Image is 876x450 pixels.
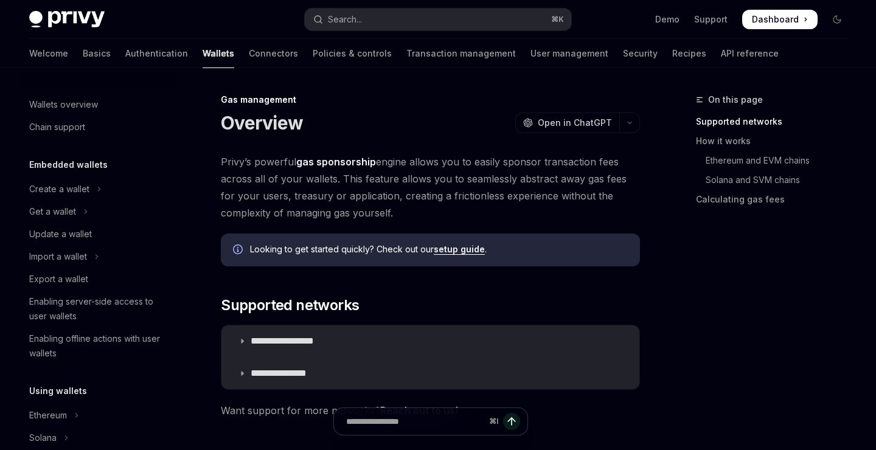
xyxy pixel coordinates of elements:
span: Want support for more networks? [221,402,640,419]
strong: gas sponsorship [296,156,376,168]
button: Toggle Solana section [19,427,175,449]
span: On this page [708,92,763,107]
div: Solana [29,431,57,445]
span: Privy’s powerful engine allows you to easily sponsor transaction fees across all of your wallets.... [221,153,640,221]
a: Support [694,13,728,26]
span: Open in ChatGPT [538,117,612,129]
a: Wallets [203,39,234,68]
a: Basics [83,39,111,68]
a: Solana and SVM chains [696,170,857,190]
a: Security [623,39,658,68]
span: Supported networks [221,296,359,315]
h5: Using wallets [29,384,87,398]
a: Enabling server-side access to user wallets [19,291,175,327]
button: Toggle Import a wallet section [19,246,175,268]
a: Transaction management [406,39,516,68]
div: Update a wallet [29,227,92,241]
a: Authentication [125,39,188,68]
a: Supported networks [696,112,857,131]
span: Looking to get started quickly? Check out our . [250,243,628,255]
a: Recipes [672,39,706,68]
svg: Info [233,244,245,257]
a: setup guide [434,244,485,255]
div: Ethereum [29,408,67,423]
button: Toggle Ethereum section [19,404,175,426]
button: Toggle Get a wallet section [19,201,175,223]
a: Reach out to us! [380,404,458,417]
div: Enabling server-side access to user wallets [29,294,168,324]
a: Demo [655,13,680,26]
div: Chain support [29,120,85,134]
div: Get a wallet [29,204,76,219]
a: Ethereum and EVM chains [696,151,857,170]
div: Gas management [221,94,640,106]
h5: Embedded wallets [29,157,108,172]
button: Open in ChatGPT [515,112,619,133]
a: Policies & controls [313,39,392,68]
a: Connectors [249,39,298,68]
a: API reference [721,39,779,68]
a: User management [530,39,608,68]
span: Dashboard [752,13,799,26]
div: Enabling offline actions with user wallets [29,331,168,361]
a: How it works [696,131,857,151]
a: Wallets overview [19,94,175,116]
input: Ask a question... [346,408,484,435]
h1: Overview [221,112,303,134]
img: dark logo [29,11,105,28]
div: Import a wallet [29,249,87,264]
div: Export a wallet [29,272,88,286]
a: Dashboard [742,10,818,29]
button: Open search [305,9,571,30]
div: Create a wallet [29,182,89,196]
a: Export a wallet [19,268,175,290]
a: Welcome [29,39,68,68]
div: Search... [328,12,362,27]
a: Calculating gas fees [696,190,857,209]
a: Chain support [19,116,175,138]
button: Send message [503,413,520,430]
button: Toggle Create a wallet section [19,178,175,200]
div: Wallets overview [29,97,98,112]
a: Update a wallet [19,223,175,245]
button: Toggle dark mode [827,10,847,29]
span: ⌘ K [551,15,564,24]
a: Enabling offline actions with user wallets [19,328,175,364]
